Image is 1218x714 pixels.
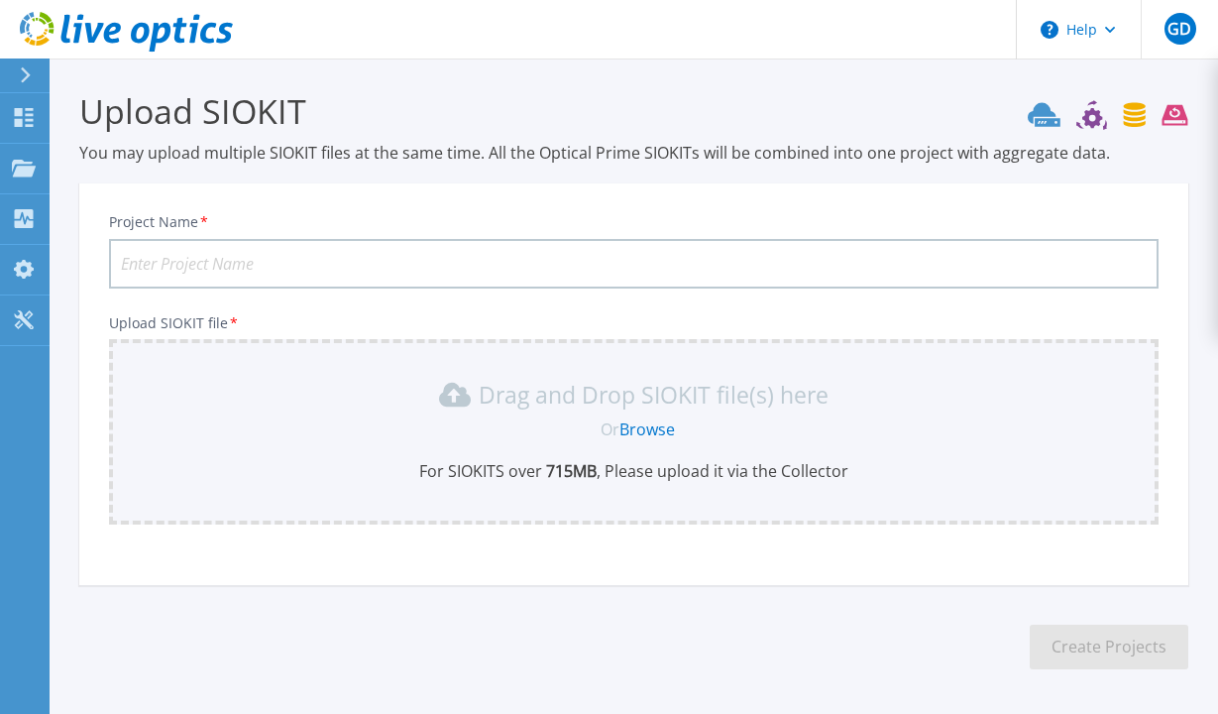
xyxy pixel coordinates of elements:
[619,418,675,440] a: Browse
[542,460,597,482] b: 715 MB
[79,88,1188,134] h3: Upload SIOKIT
[109,239,1159,289] input: Enter Project Name
[79,142,1188,164] p: You may upload multiple SIOKIT files at the same time. All the Optical Prime SIOKITs will be comb...
[1167,21,1191,37] span: GD
[479,385,829,405] p: Drag and Drop SIOKIT file(s) here
[121,379,1147,482] div: Drag and Drop SIOKIT file(s) here OrBrowseFor SIOKITS over 715MB, Please upload it via the Collector
[109,315,1159,331] p: Upload SIOKIT file
[121,460,1147,482] p: For SIOKITS over , Please upload it via the Collector
[109,215,210,229] label: Project Name
[601,418,619,440] span: Or
[1030,625,1188,669] button: Create Projects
